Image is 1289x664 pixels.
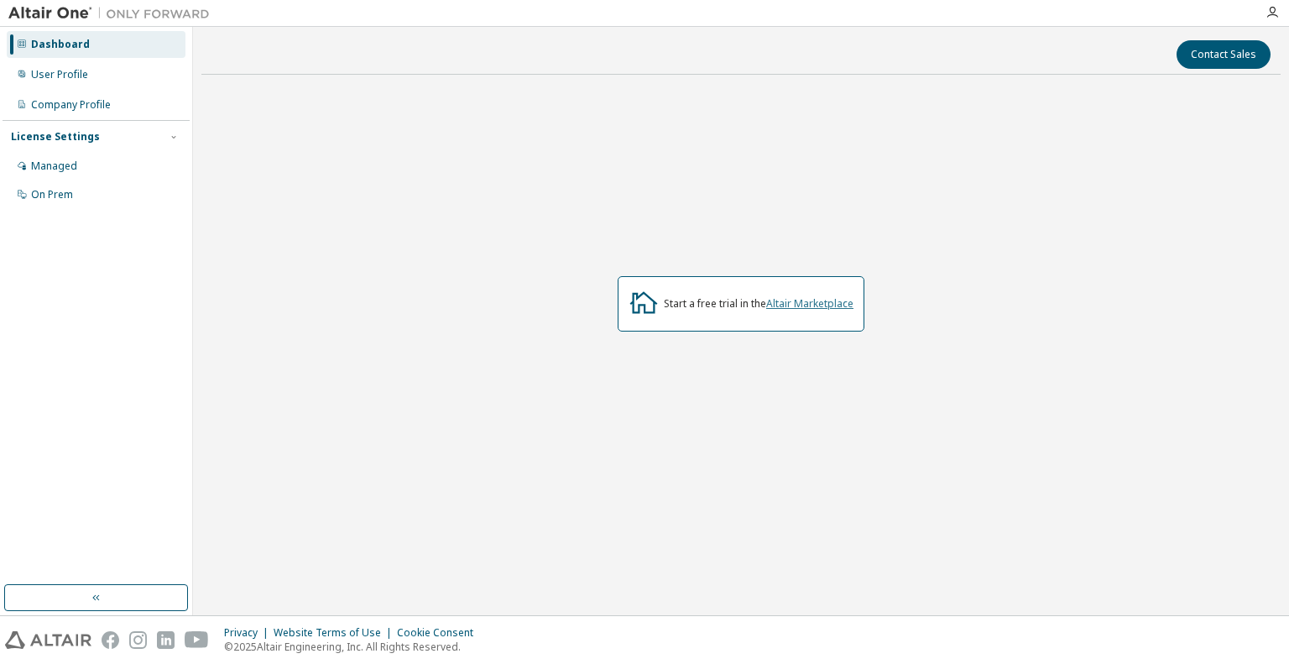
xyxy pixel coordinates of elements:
img: instagram.svg [129,631,147,649]
div: Website Terms of Use [274,626,397,640]
div: Managed [31,159,77,173]
button: Contact Sales [1177,40,1271,69]
img: altair_logo.svg [5,631,91,649]
div: License Settings [11,130,100,144]
img: linkedin.svg [157,631,175,649]
div: User Profile [31,68,88,81]
a: Altair Marketplace [766,296,853,311]
div: Privacy [224,626,274,640]
div: Start a free trial in the [664,297,853,311]
div: On Prem [31,188,73,201]
p: © 2025 Altair Engineering, Inc. All Rights Reserved. [224,640,483,654]
div: Company Profile [31,98,111,112]
img: youtube.svg [185,631,209,649]
div: Dashboard [31,38,90,51]
div: Cookie Consent [397,626,483,640]
img: facebook.svg [102,631,119,649]
img: Altair One [8,5,218,22]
